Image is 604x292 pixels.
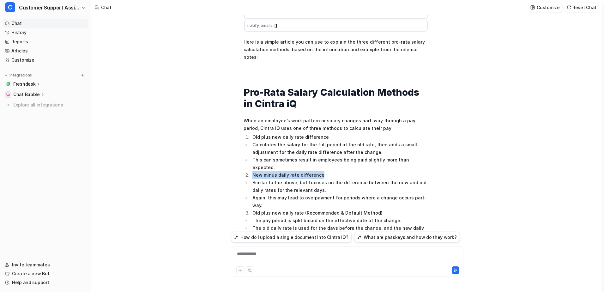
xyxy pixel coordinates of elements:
[6,93,10,96] img: Chat Bubble
[251,194,428,209] li: Again, this may lead to overpayment for periods where a change occurs part-way.
[6,82,10,86] img: Freshdesk
[251,209,428,217] li: Old plus new daily rate (Recommended & Default Method)
[251,179,428,194] li: Similar to the above, but focuses on the difference between the new and old daily rates for the r...
[3,72,34,78] button: Integrations
[9,73,32,78] p: Integrations
[3,278,88,287] a: Help and support
[244,87,428,109] h1: Pro-Rata Salary Calculation Methods in Cintra iQ
[251,224,428,240] li: The old daily rate is used for the days before the change, and the new daily rate is used for the...
[101,4,112,11] div: Chat
[5,102,11,108] img: explore all integrations
[251,217,428,224] li: The pay period is split based on the effective date of the change.
[3,46,88,55] a: Articles
[3,28,88,37] a: History
[247,23,275,28] span: notify_emails :
[530,5,535,10] img: customize
[3,100,88,109] a: Explore all integrations
[275,23,277,28] span: []
[4,73,8,77] img: expand menu
[13,100,86,110] span: Explore all integrations
[244,38,428,61] p: Here is a simple article you can use to explain the three different pro-rata salary calculation m...
[251,133,428,141] li: Old plus new daily rate difference
[3,19,88,28] a: Chat
[537,4,559,11] p: Customize
[19,3,80,12] span: Customer Support Assistant
[251,141,428,156] li: Calculates the salary for the full period at the old rate, then adds a small adjustment for the d...
[567,5,571,10] img: reset
[13,81,35,87] p: Freshdesk
[13,91,40,98] p: Chat Bubble
[3,260,88,269] a: Invite teammates
[251,156,428,171] li: This can sometimes result in employees being paid slightly more than expected.
[3,269,88,278] a: Create a new Bot
[80,73,85,77] img: menu_add.svg
[244,117,428,132] p: When an employee’s work pattern or salary changes part-way through a pay period, Cintra iQ uses o...
[528,3,562,12] button: Customize
[231,232,352,243] button: How do I upload a single document into Cintra iQ?
[251,171,428,179] li: New minus daily rate difference
[5,2,15,12] span: C
[3,56,88,64] a: Customize
[3,37,88,46] a: Reports
[565,3,599,12] button: Reset Chat
[354,232,460,243] button: What are passkeys and how do they work?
